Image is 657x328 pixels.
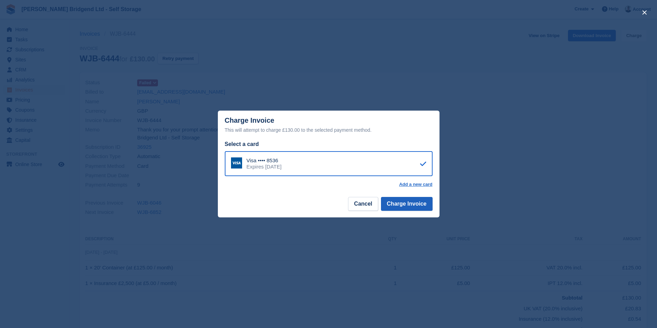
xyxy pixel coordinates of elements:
div: This will attempt to charge £130.00 to the selected payment method. [225,126,433,134]
img: Visa Logo [231,157,242,169]
div: Charge Invoice [225,116,433,134]
button: Cancel [348,197,378,211]
a: Add a new card [399,182,432,187]
div: Select a card [225,140,433,148]
div: Expires [DATE] [247,164,282,170]
button: Charge Invoice [381,197,433,211]
button: close [639,7,650,18]
div: Visa •••• 8536 [247,157,282,164]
